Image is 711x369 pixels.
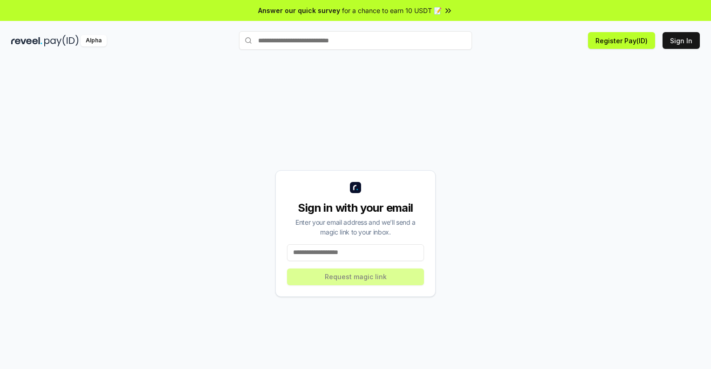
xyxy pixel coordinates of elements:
div: Sign in with your email [287,201,424,215]
img: pay_id [44,35,79,47]
button: Register Pay(ID) [588,32,655,49]
div: Enter your email address and we’ll send a magic link to your inbox. [287,217,424,237]
span: Answer our quick survey [258,6,340,15]
img: logo_small [350,182,361,193]
img: reveel_dark [11,35,42,47]
div: Alpha [81,35,107,47]
span: for a chance to earn 10 USDT 📝 [342,6,442,15]
button: Sign In [663,32,700,49]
